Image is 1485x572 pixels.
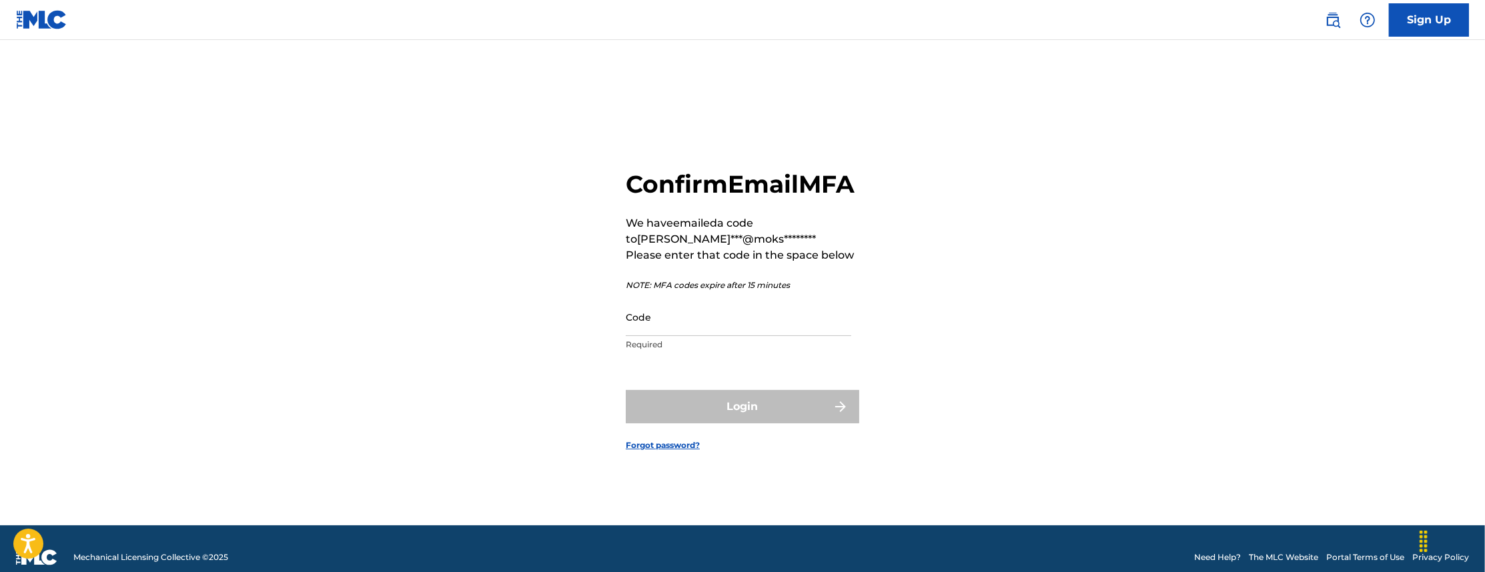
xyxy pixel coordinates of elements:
[16,10,67,29] img: MLC Logo
[626,169,859,199] h2: Confirm Email MFA
[1418,508,1485,572] iframe: Chat Widget
[626,279,859,291] p: NOTE: MFA codes expire after 15 minutes
[1413,521,1434,561] div: Drag
[1389,3,1469,37] a: Sign Up
[626,439,700,451] a: Forgot password?
[73,551,228,563] span: Mechanical Licensing Collective © 2025
[626,215,859,247] p: We have emailed a code to [PERSON_NAME]***@moks********
[626,339,851,351] p: Required
[1249,551,1318,563] a: The MLC Website
[1320,7,1346,33] a: Public Search
[626,247,859,263] p: Please enter that code in the space below
[1194,551,1241,563] a: Need Help?
[16,549,57,565] img: logo
[1325,12,1341,28] img: search
[1360,12,1376,28] img: help
[1412,551,1469,563] a: Privacy Policy
[1326,551,1404,563] a: Portal Terms of Use
[1354,7,1381,33] div: Help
